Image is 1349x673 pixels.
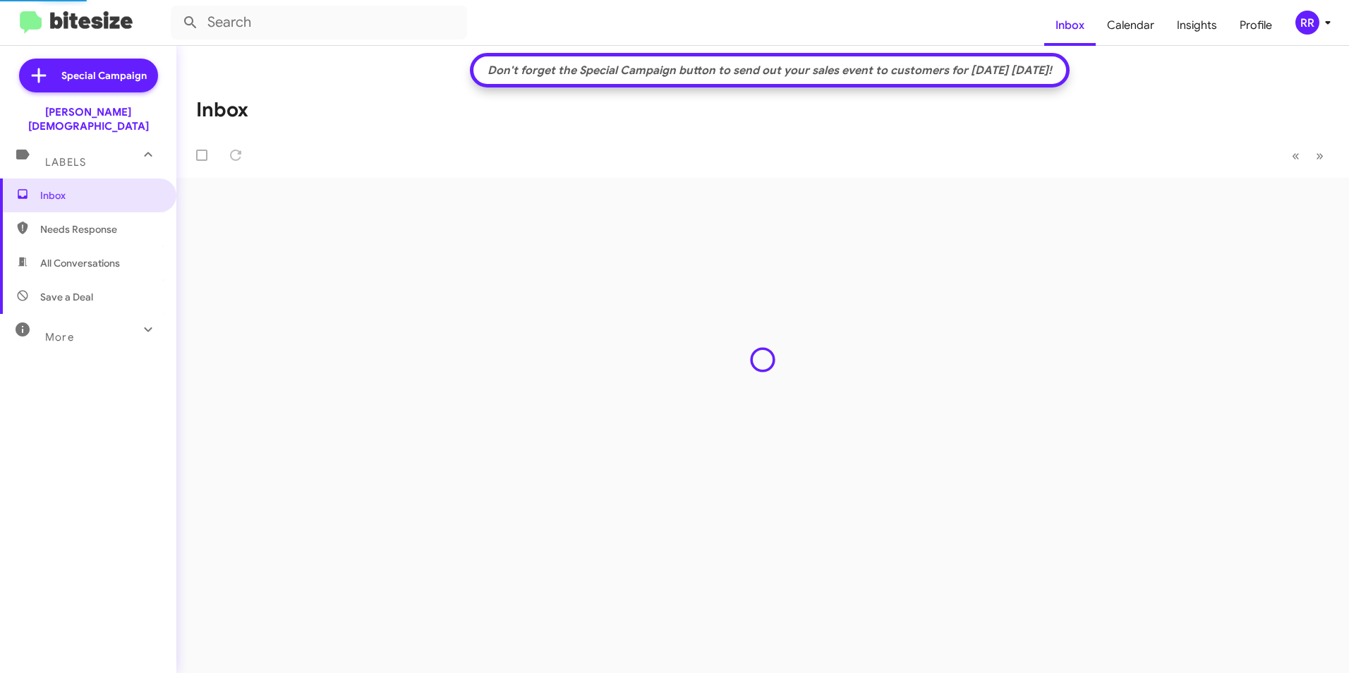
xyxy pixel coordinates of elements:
span: Labels [45,156,86,169]
span: » [1316,147,1324,164]
span: Needs Response [40,222,160,236]
h1: Inbox [196,99,248,121]
span: All Conversations [40,256,120,270]
span: More [45,331,74,344]
button: Previous [1283,141,1308,170]
span: Save a Deal [40,290,93,304]
a: Calendar [1096,5,1166,46]
span: Special Campaign [61,68,147,83]
div: Don't forget the Special Campaign button to send out your sales event to customers for [DATE] [DA... [480,63,1059,78]
input: Search [171,6,467,40]
span: « [1292,147,1300,164]
a: Profile [1228,5,1283,46]
button: Next [1307,141,1332,170]
a: Inbox [1044,5,1096,46]
a: Insights [1166,5,1228,46]
span: Inbox [40,188,160,202]
button: RR [1283,11,1333,35]
div: RR [1295,11,1319,35]
nav: Page navigation example [1284,141,1332,170]
a: Special Campaign [19,59,158,92]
